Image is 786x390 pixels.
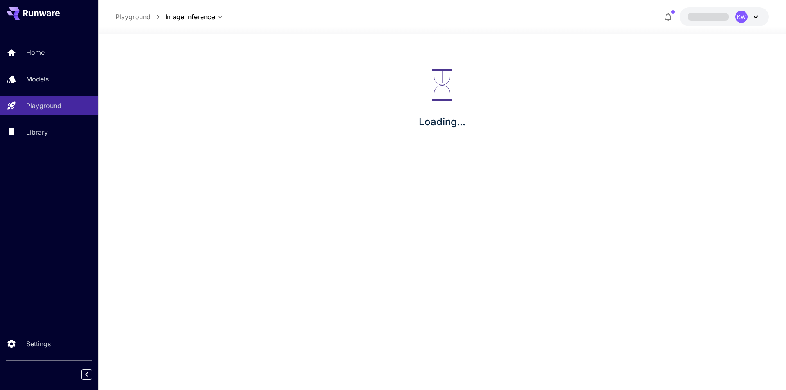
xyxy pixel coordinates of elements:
p: Settings [26,339,51,349]
span: Image Inference [165,12,215,22]
nav: breadcrumb [115,12,165,22]
button: Collapse sidebar [81,369,92,380]
p: Loading... [419,115,465,129]
p: Home [26,47,45,57]
p: Playground [26,101,61,110]
button: KW [680,7,769,26]
p: Library [26,127,48,137]
div: KW [735,11,748,23]
p: Models [26,74,49,84]
div: Collapse sidebar [88,367,98,382]
a: Playground [115,12,151,22]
